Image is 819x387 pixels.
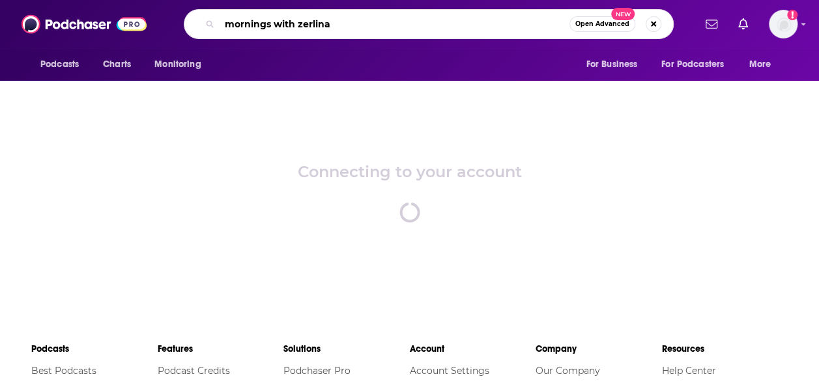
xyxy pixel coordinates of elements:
div: Search podcasts, credits, & more... [184,9,674,39]
button: open menu [740,52,788,77]
a: Account Settings [410,365,489,377]
li: Podcasts [31,337,158,360]
button: open menu [577,52,654,77]
button: Open AdvancedNew [569,16,635,32]
span: Podcasts [40,55,79,74]
button: open menu [145,52,218,77]
span: For Business [586,55,637,74]
span: More [749,55,771,74]
li: Features [158,337,284,360]
li: Resources [662,337,788,360]
a: Podchaser Pro [283,365,351,377]
span: Charts [103,55,131,74]
img: Podchaser - Follow, Share and Rate Podcasts [22,12,147,36]
a: Show notifications dropdown [733,13,753,35]
span: Logged in as jschoen2000 [769,10,797,38]
span: For Podcasters [661,55,724,74]
a: Podcast Credits [158,365,230,377]
a: Best Podcasts [31,365,96,377]
a: Our Company [536,365,600,377]
li: Company [536,337,662,360]
button: open menu [31,52,96,77]
a: Charts [94,52,139,77]
svg: Add a profile image [787,10,797,20]
a: Show notifications dropdown [700,13,723,35]
span: Monitoring [154,55,201,74]
span: Open Advanced [575,21,629,27]
img: User Profile [769,10,797,38]
button: open menu [653,52,743,77]
span: New [611,8,635,20]
li: Solutions [283,337,410,360]
li: Account [410,337,536,360]
button: Show profile menu [769,10,797,38]
div: Connecting to your account [298,162,522,181]
input: Search podcasts, credits, & more... [220,14,569,35]
a: Help Center [662,365,716,377]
